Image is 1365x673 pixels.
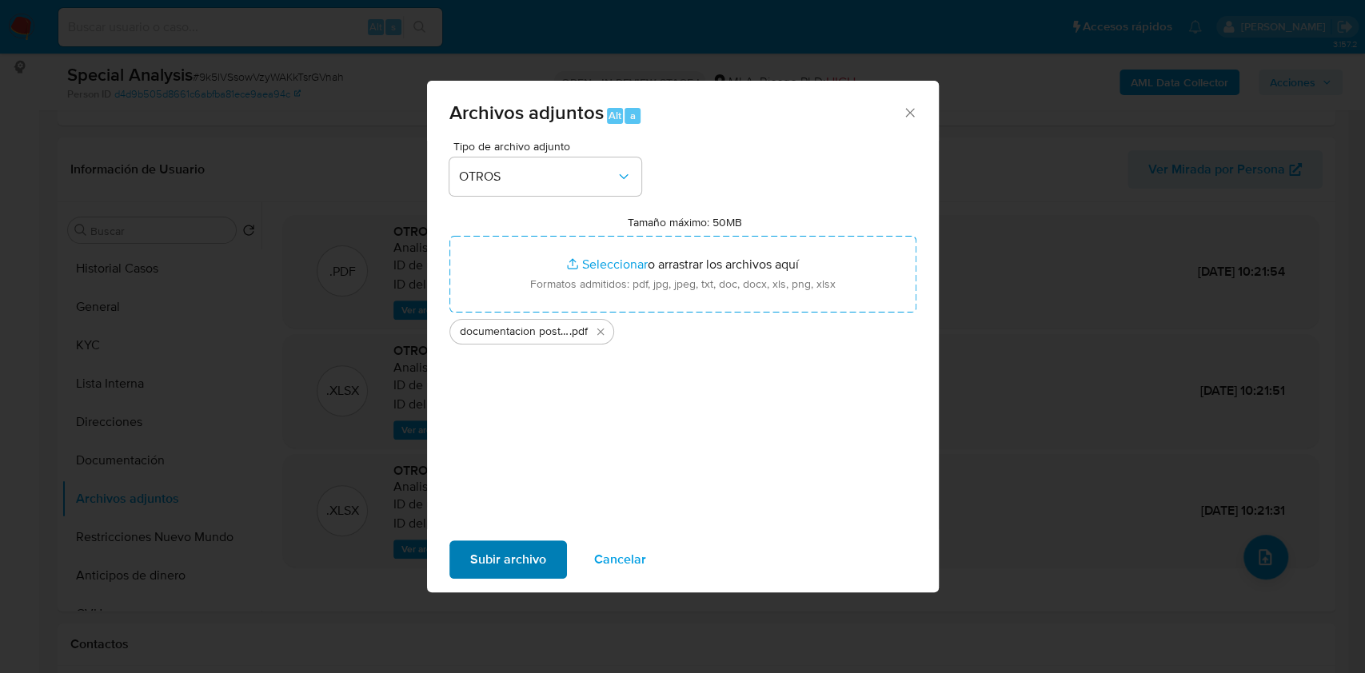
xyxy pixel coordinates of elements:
span: .pdf [569,324,588,340]
span: documentacion post bloqueo- [PERSON_NAME] [460,324,569,340]
button: Eliminar documentacion post bloqueo- Abelio Lisandro Esquivel.pdf [591,322,610,341]
span: Tipo de archivo adjunto [453,141,645,152]
button: OTROS [449,157,641,196]
button: Cerrar [902,105,916,119]
span: Alt [609,108,621,123]
span: Cancelar [594,542,646,577]
span: a [630,108,636,123]
ul: Archivos seleccionados [449,313,916,344]
span: OTROS [459,169,616,185]
label: Tamaño máximo: 50MB [628,215,742,229]
span: Subir archivo [470,542,546,577]
button: Subir archivo [449,540,567,579]
span: Archivos adjuntos [449,98,604,126]
button: Cancelar [573,540,667,579]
